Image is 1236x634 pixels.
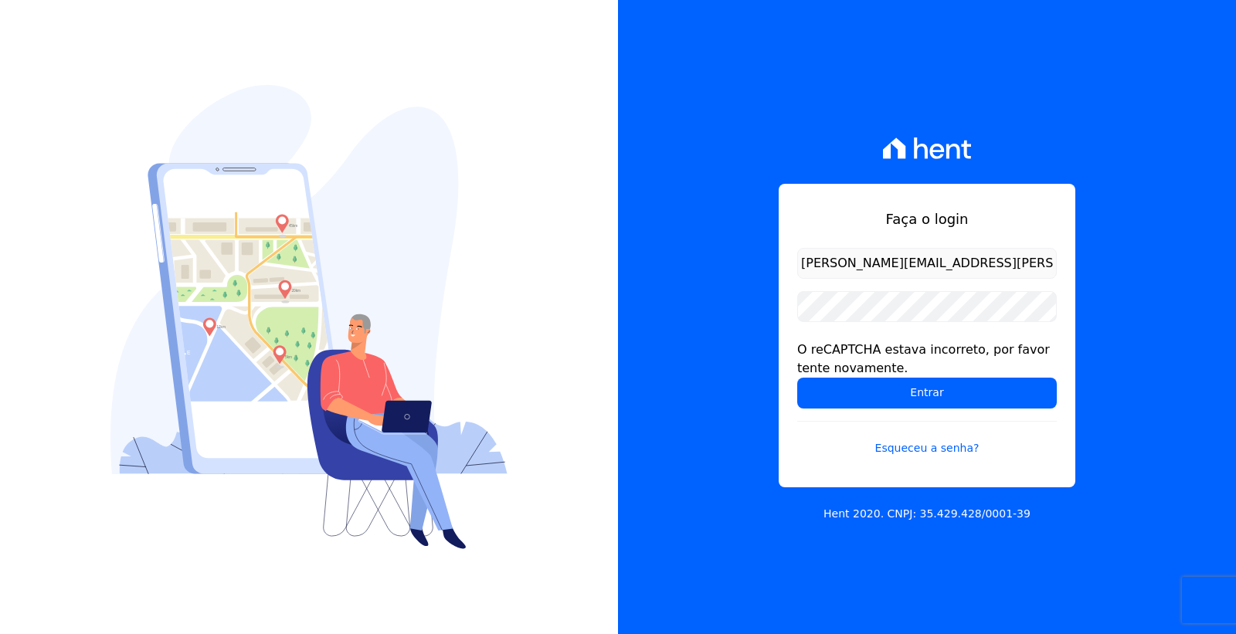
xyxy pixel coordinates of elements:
[110,85,508,549] img: Login
[797,248,1057,279] input: Email
[797,421,1057,456] a: Esqueceu a senha?
[823,506,1031,522] p: Hent 2020. CNPJ: 35.429.428/0001-39
[797,378,1057,409] input: Entrar
[797,341,1057,378] div: O reCAPTCHA estava incorreto, por favor tente novamente.
[797,209,1057,229] h1: Faça o login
